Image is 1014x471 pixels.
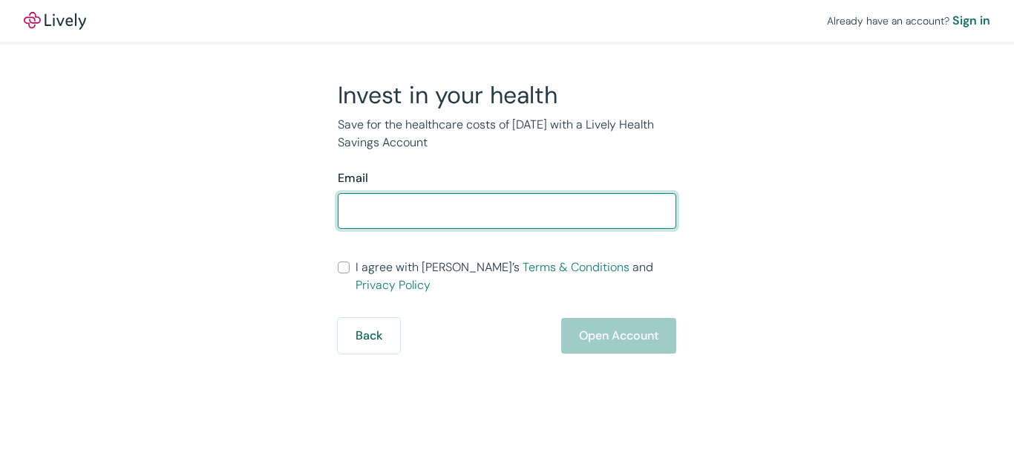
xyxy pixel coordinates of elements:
a: Sign in [952,12,990,30]
label: Email [338,169,368,187]
img: Lively [24,12,86,30]
h2: Invest in your health [338,80,676,110]
a: Terms & Conditions [523,259,629,275]
span: I agree with [PERSON_NAME]’s and [356,259,676,294]
p: Save for the healthcare costs of [DATE] with a Lively Health Savings Account [338,116,676,152]
button: Back [338,318,400,354]
a: Privacy Policy [356,277,431,293]
div: Already have an account? [827,12,990,30]
a: LivelyLively [24,12,86,30]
